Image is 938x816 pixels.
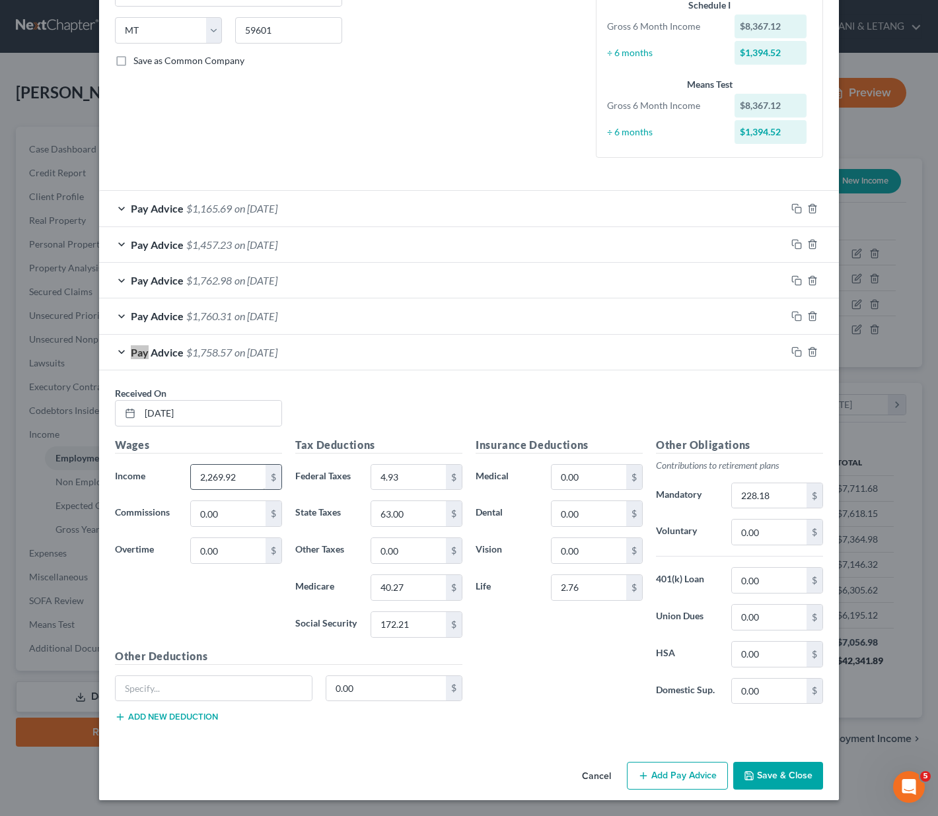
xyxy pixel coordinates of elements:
input: 0.00 [732,483,807,508]
span: Pay Advice [131,310,184,322]
div: Means Test [607,78,812,91]
button: Save & Close [733,762,823,790]
label: State Taxes [289,500,364,527]
p: Contributions to retirement plans [656,459,823,472]
span: $1,758.57 [186,346,232,358]
input: 0.00 [552,465,626,490]
input: 0.00 [371,501,446,526]
label: Mandatory [649,483,725,509]
div: $ [807,679,822,704]
span: Pay Advice [131,202,184,215]
div: $ [626,575,642,600]
input: 0.00 [191,501,266,526]
button: Add new deduction [115,712,218,722]
input: 0.00 [326,676,447,701]
input: 0.00 [732,568,807,593]
div: $ [446,465,462,490]
label: Medicare [289,574,364,601]
div: $ [266,465,281,490]
div: $1,394.52 [735,41,807,65]
label: Voluntary [649,519,725,545]
input: MM/DD/YYYY [140,401,281,426]
label: Medical [469,464,544,491]
div: $ [807,520,822,545]
span: Pay Advice [131,346,184,358]
input: 0.00 [732,605,807,630]
button: Cancel [571,763,622,790]
div: $ [446,575,462,600]
span: on [DATE] [234,274,277,287]
input: Enter zip... [235,17,342,44]
span: on [DATE] [234,202,277,215]
span: on [DATE] [234,310,277,322]
span: on [DATE] [234,238,277,251]
h5: Other Obligations [656,437,823,454]
div: ÷ 6 months [600,125,728,139]
div: $ [446,676,462,701]
label: Domestic Sup. [649,678,725,704]
div: Gross 6 Month Income [600,20,728,33]
span: $1,457.23 [186,238,232,251]
div: $ [446,612,462,637]
span: $1,762.98 [186,274,232,287]
label: Other Taxes [289,537,364,564]
button: Add Pay Advice [627,762,728,790]
input: Specify... [116,676,312,701]
div: ÷ 6 months [600,46,728,59]
span: Save as Common Company [133,55,244,66]
div: $8,367.12 [735,94,807,118]
div: $ [807,568,822,593]
span: on [DATE] [234,346,277,358]
input: 0.00 [732,679,807,704]
label: Commissions [108,500,184,527]
input: 0.00 [191,465,266,490]
div: $1,394.52 [735,120,807,144]
span: $1,760.31 [186,310,232,322]
label: Social Security [289,611,364,638]
div: $ [446,501,462,526]
input: 0.00 [371,465,446,490]
div: $ [626,465,642,490]
label: 401(k) Loan [649,567,725,594]
input: 0.00 [552,575,626,600]
label: Dental [469,500,544,527]
div: $ [626,538,642,563]
span: Pay Advice [131,238,184,251]
input: 0.00 [371,612,446,637]
span: Received On [115,388,166,399]
span: $1,165.69 [186,202,232,215]
label: Overtime [108,537,184,564]
div: $ [626,501,642,526]
input: 0.00 [552,538,626,563]
div: $ [266,501,281,526]
span: Pay Advice [131,274,184,287]
h5: Tax Deductions [295,437,462,454]
div: Gross 6 Month Income [600,99,728,112]
span: Income [115,470,145,481]
input: 0.00 [191,538,266,563]
input: 0.00 [371,538,446,563]
input: 0.00 [732,520,807,545]
label: HSA [649,641,725,667]
label: Vision [469,537,544,564]
div: $ [807,605,822,630]
label: Life [469,574,544,601]
div: $ [446,538,462,563]
label: Federal Taxes [289,464,364,491]
label: Union Dues [649,604,725,630]
iframe: Intercom live chat [893,771,925,803]
h5: Other Deductions [115,648,462,665]
div: $ [807,483,822,508]
input: 0.00 [732,642,807,667]
input: 0.00 [552,501,626,526]
input: 0.00 [371,575,446,600]
h5: Wages [115,437,282,454]
div: $ [266,538,281,563]
h5: Insurance Deductions [476,437,643,454]
div: $8,367.12 [735,15,807,38]
span: 5 [920,771,931,782]
div: $ [807,642,822,667]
